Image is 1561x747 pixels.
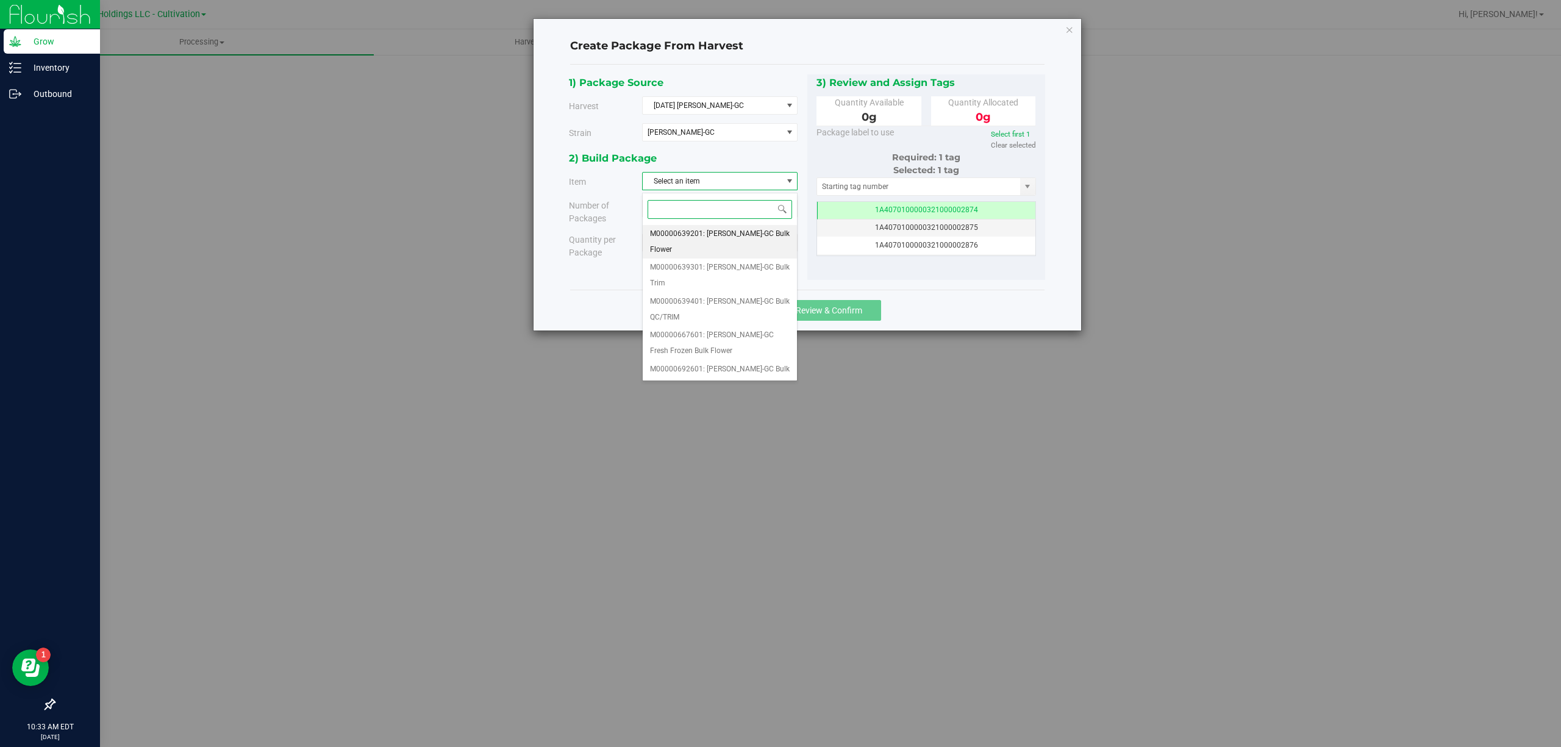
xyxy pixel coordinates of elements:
[875,223,978,232] span: 1A4070100000321000002875
[650,294,790,325] span: M00000639401: [PERSON_NAME]-GC Bulk QC/TRIM
[21,87,95,101] p: Outbound
[9,88,21,100] inline-svg: Outbound
[21,60,95,75] p: Inventory
[875,241,978,249] span: 1A4070100000321000002876
[5,721,95,732] p: 10:33 AM EDT
[869,110,877,124] span: g
[12,649,49,686] iframe: Resource center
[643,173,782,190] span: Select an item
[817,178,1021,195] input: Starting tag number
[782,97,797,114] span: select
[777,300,881,321] button: Review & Confirm
[5,732,95,742] p: [DATE]
[796,306,862,315] span: Review & Confirm
[875,206,978,214] span: 1A4070100000321000002874
[835,98,904,107] span: Quantity Available
[862,110,877,124] span: 0
[569,76,663,88] span: 1) Package Source
[36,648,51,662] iframe: Resource center unread badge
[991,130,1031,138] a: Select first 1
[893,165,959,176] span: Selected: 1 tag
[21,34,95,49] p: Grow
[569,128,591,138] span: Strain
[650,327,790,359] span: M00000667601: [PERSON_NAME]-GC Fresh Frozen Bulk Flower
[569,101,599,111] span: Harvest
[9,62,21,74] inline-svg: Inventory
[569,152,657,164] span: 2) Build Package
[650,226,790,257] span: M00000639201: [PERSON_NAME]-GC Bulk Flower
[991,141,1036,149] a: Clear selected
[976,110,991,124] span: 0
[816,76,955,88] span: 3) Review and Assign Tags
[816,127,894,137] span: Package label to use
[9,35,21,48] inline-svg: Grow
[648,128,772,137] span: [PERSON_NAME]-GC
[569,235,616,257] span: Quantity per Package
[569,201,609,223] span: Number of Packages
[782,124,797,141] span: select
[892,152,960,163] span: Required: 1 tag
[643,97,782,114] span: [DATE] [PERSON_NAME]-GC
[948,98,1018,107] span: Quantity Allocated
[650,362,790,393] span: M00000692601: [PERSON_NAME]-GC Bulk TS/Trim
[1020,178,1035,195] span: select
[782,173,797,190] span: select
[650,260,790,291] span: M00000639301: [PERSON_NAME]-GC Bulk Trim
[569,177,586,187] span: Item
[983,110,991,124] span: g
[570,38,1045,54] h4: Create Package From Harvest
